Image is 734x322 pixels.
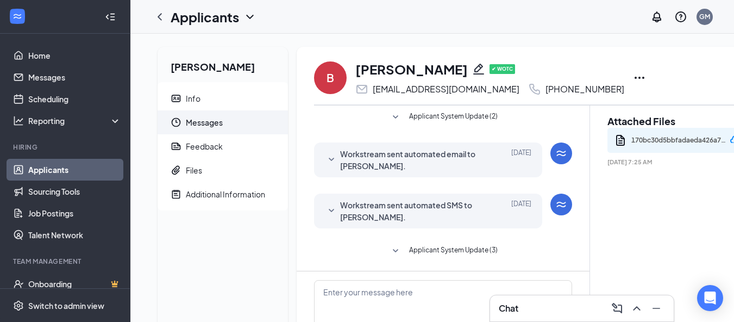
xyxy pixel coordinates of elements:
a: Scheduling [28,88,121,110]
svg: Email [355,83,368,96]
div: [EMAIL_ADDRESS][DOMAIN_NAME] [373,84,519,95]
div: [PHONE_NUMBER] [545,84,624,95]
svg: Collapse [105,11,116,22]
button: Minimize [648,300,665,317]
h1: Applicants [171,8,239,26]
a: ClockMessages [158,110,288,134]
span: [DATE] [511,199,531,223]
h2: [PERSON_NAME] [158,47,288,82]
button: SmallChevronDownApplicant System Update (3) [389,245,498,258]
a: OnboardingCrown [28,273,121,295]
div: Team Management [13,257,119,266]
svg: ChevronLeft [153,10,166,23]
a: ReportFeedback [158,134,288,158]
div: Hiring [13,143,119,152]
a: Applicants [28,159,121,181]
svg: WorkstreamLogo [555,198,568,211]
div: Open Intercom Messenger [697,285,723,311]
span: Messages [186,110,279,134]
svg: ChevronUp [630,302,643,315]
div: Additional Information [186,189,265,200]
svg: Notifications [650,10,663,23]
span: Workstream sent automated email to [PERSON_NAME]. [340,148,482,172]
svg: Settings [13,300,24,311]
svg: SmallChevronDown [325,205,338,218]
svg: Ellipses [633,71,646,84]
svg: Report [171,141,181,152]
svg: ComposeMessage [611,302,624,315]
span: [DATE] [511,148,531,172]
svg: WorkstreamLogo [555,147,568,160]
svg: Pencil [472,63,485,76]
svg: ContactCard [171,93,181,104]
div: GM [699,12,710,21]
button: ChevronUp [628,300,645,317]
a: PaperclipFiles [158,158,288,182]
a: Sourcing Tools [28,181,121,202]
svg: ChevronDown [243,10,256,23]
div: 170bc30d5bbfadaeda426a7d2db5bb1f.pdf [631,132,726,148]
div: B [327,70,334,85]
div: Info [186,93,200,104]
svg: Paperclip [171,165,181,176]
svg: WorkstreamLogo [12,11,23,22]
svg: QuestionInfo [674,10,687,23]
a: ContactCardInfo [158,86,288,110]
svg: Phone [528,83,541,96]
svg: Analysis [13,115,24,126]
a: Messages [28,66,121,88]
span: Applicant System Update (2) [409,111,498,124]
svg: SmallChevronDown [389,111,402,124]
svg: NoteActive [171,189,181,200]
svg: Minimize [650,302,663,315]
div: Feedback [186,141,223,152]
a: NoteActiveAdditional Information [158,182,288,206]
h3: Chat [499,302,518,314]
a: Home [28,45,121,66]
a: Talent Network [28,224,121,246]
svg: SmallChevronDown [389,245,402,258]
button: ComposeMessage [608,300,626,317]
button: SmallChevronDownApplicant System Update (2) [389,111,498,124]
div: Files [186,165,202,176]
svg: SmallChevronDown [325,153,338,166]
a: Job Postings [28,202,121,224]
span: Applicant System Update (3) [409,245,498,258]
span: ✔ WOTC [490,64,515,74]
span: Workstream sent automated SMS to [PERSON_NAME]. [340,199,482,223]
svg: Document [614,134,627,147]
svg: Clock [171,117,181,128]
div: Switch to admin view [28,300,104,311]
h1: [PERSON_NAME] [355,60,468,78]
div: Reporting [28,115,122,126]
